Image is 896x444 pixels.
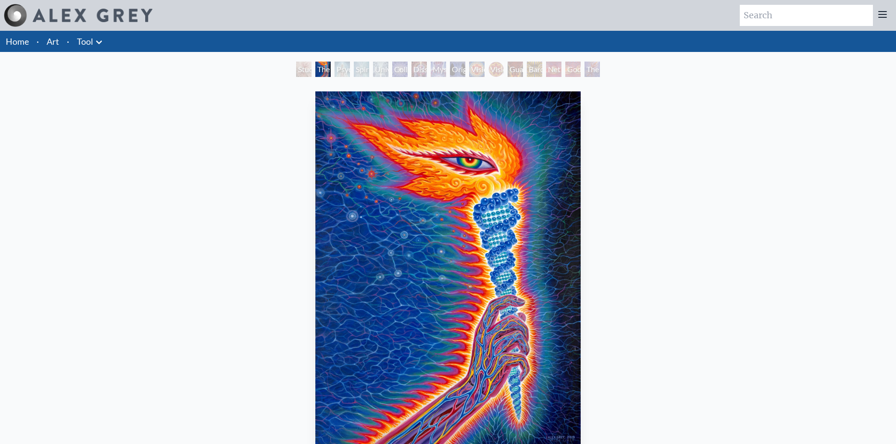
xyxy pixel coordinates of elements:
div: Mystic Eye [431,62,446,77]
div: Psychic Energy System [335,62,350,77]
li: · [33,31,43,52]
div: The Torch [315,62,331,77]
div: Guardian of Infinite Vision [508,62,523,77]
div: Original Face [450,62,465,77]
a: Tool [77,35,93,48]
a: Home [6,36,29,47]
div: Dissectional Art for Tool's Lateralus CD [411,62,427,77]
div: Vision Crystal Tondo [488,62,504,77]
a: Art [47,35,59,48]
div: Study for the Great Turn [296,62,311,77]
div: The Great Turn [585,62,600,77]
div: Spiritual Energy System [354,62,369,77]
div: Vision Crystal [469,62,485,77]
li: · [63,31,73,52]
div: Bardo Being [527,62,542,77]
div: Godself [565,62,581,77]
div: Collective Vision [392,62,408,77]
div: Net of Being [546,62,561,77]
input: Search [740,5,873,26]
div: Universal Mind Lattice [373,62,388,77]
